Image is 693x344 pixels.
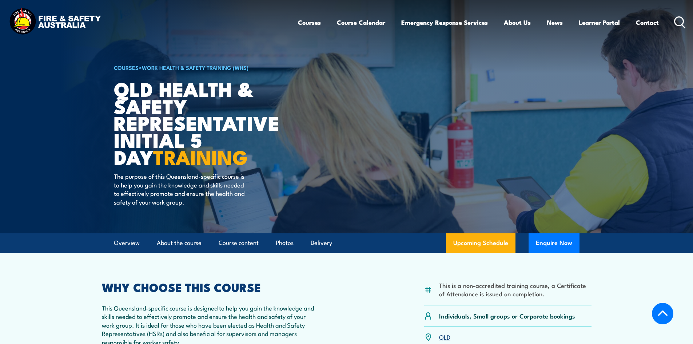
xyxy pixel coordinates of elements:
h2: WHY CHOOSE THIS COURSE [102,282,314,292]
h1: QLD Health & Safety Representative Initial 5 Day [114,80,294,165]
p: The purpose of this Queensland-specific course is to help you gain the knowledge and skills neede... [114,172,247,206]
a: Courses [298,13,321,32]
a: Emergency Response Services [401,13,488,32]
a: Upcoming Schedule [446,233,515,253]
a: Work Health & Safety Training (WHS) [142,63,248,71]
a: Overview [114,233,140,253]
a: QLD [439,332,450,341]
a: COURSES [114,63,139,71]
a: Course Calendar [337,13,385,32]
button: Enquire Now [529,233,580,253]
a: About Us [504,13,531,32]
a: About the course [157,233,202,253]
a: Photos [276,233,294,253]
a: Course content [219,233,259,253]
strong: TRAINING [153,141,248,171]
h6: > [114,63,294,72]
p: Individuals, Small groups or Corporate bookings [439,312,575,320]
a: Learner Portal [579,13,620,32]
a: Delivery [311,233,332,253]
a: News [547,13,563,32]
li: This is a non-accredited training course, a Certificate of Attendance is issued on completion. [439,281,592,298]
a: Contact [636,13,659,32]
